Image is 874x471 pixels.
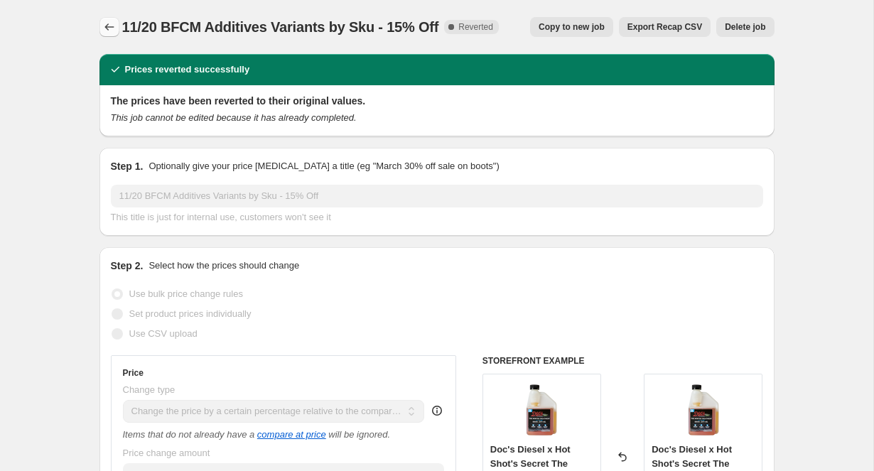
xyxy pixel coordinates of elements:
span: Use bulk price change rules [129,288,243,299]
h6: STOREFRONT EXAMPLE [482,355,763,367]
p: Optionally give your price [MEDICAL_DATA] a title (eg "March 30% off sale on boots") [149,159,499,173]
h2: The prices have been reverted to their original values. [111,94,763,108]
span: Use CSV upload [129,328,198,339]
button: Copy to new job [530,17,613,37]
img: DWT16_01_fca33290-4238-44aa-8de8-add65c29ee20_80x.png [675,381,732,438]
i: will be ignored. [328,429,390,440]
p: Select how the prices should change [149,259,299,273]
span: Set product prices individually [129,308,252,319]
img: DWT16_01_fca33290-4238-44aa-8de8-add65c29ee20_80x.png [513,381,570,438]
span: Reverted [458,21,493,33]
h2: Step 2. [111,259,144,273]
h2: Prices reverted successfully [125,63,250,77]
span: This title is just for internal use, customers won't see it [111,212,331,222]
button: Price change jobs [99,17,119,37]
button: Delete job [716,17,774,37]
span: Copy to new job [539,21,605,33]
input: 30% off holiday sale [111,185,763,207]
button: Export Recap CSV [619,17,711,37]
h3: Price [123,367,144,379]
span: Change type [123,384,176,395]
h2: Step 1. [111,159,144,173]
span: Export Recap CSV [627,21,702,33]
i: This job cannot be edited because it has already completed. [111,112,357,123]
div: help [430,404,444,418]
button: compare at price [257,429,326,440]
span: Price change amount [123,448,210,458]
span: Delete job [725,21,765,33]
i: Items that do not already have a [123,429,255,440]
span: 11/20 BFCM Additives Variants by Sku - 15% Off [122,19,439,35]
